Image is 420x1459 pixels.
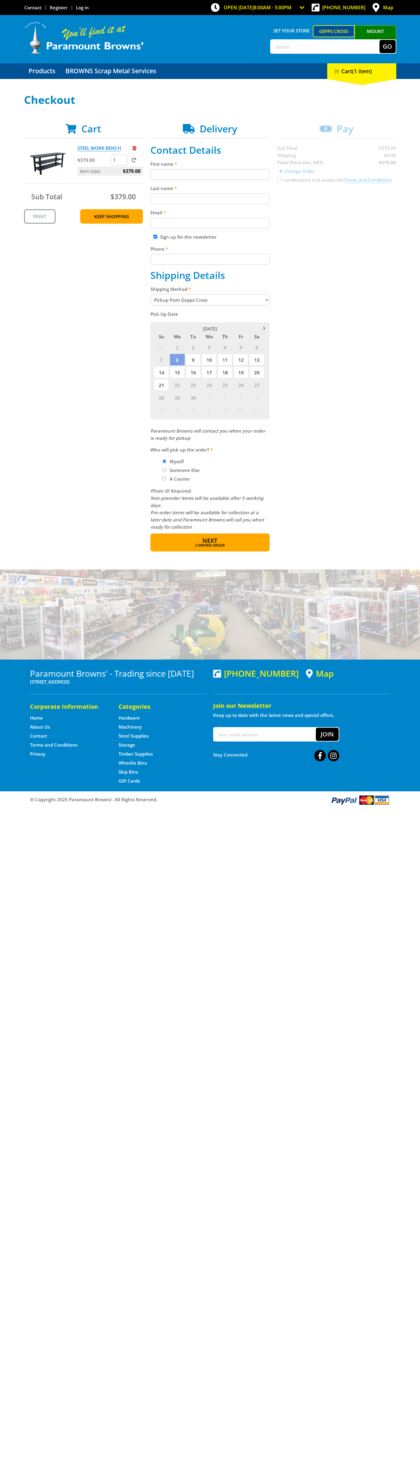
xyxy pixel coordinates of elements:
[119,760,147,766] a: Go to the Wheelie Bins page
[170,379,185,391] span: 22
[30,715,43,721] a: Go to the Home page
[217,379,233,391] span: 25
[24,63,60,79] a: Go to the Products page
[160,234,216,240] label: Sign up for the newsletter
[132,145,136,151] a: Remove from cart
[217,333,233,340] span: Th
[150,533,270,551] button: Next Confirm order
[214,728,316,741] input: Your email address
[150,488,264,530] em: Photo ID Required. Non-preorder items will be available after 5 working days Pre-order items will...
[217,391,233,403] span: 2
[168,465,202,475] label: Someone Else
[150,218,270,228] input: Please enter your email address.
[80,209,143,224] a: Keep Shopping
[150,185,270,192] label: Last name
[24,94,396,106] h1: Checkout
[306,669,334,678] a: View a map of Gepps Cross location
[163,544,257,547] span: Confirm order
[186,333,201,340] span: Tu
[119,733,149,739] a: Go to the Steel Supplies page
[213,702,390,710] h5: Join our Newsletter
[186,391,201,403] span: 30
[150,310,270,318] label: Pick Up Date
[201,341,217,353] span: 3
[233,354,249,366] span: 12
[154,354,169,366] span: 7
[170,366,185,378] span: 15
[31,192,62,201] span: Sub Total
[224,4,292,11] span: OPEN [DATE]
[233,391,249,403] span: 3
[271,40,379,53] input: Search
[233,379,249,391] span: 26
[249,391,264,403] span: 4
[119,778,140,784] a: Go to the Gift Cards page
[201,366,217,378] span: 17
[154,366,169,378] span: 14
[249,354,264,366] span: 13
[186,354,201,366] span: 9
[154,379,169,391] span: 21
[150,160,270,168] label: First name
[81,122,101,135] span: Cart
[30,702,107,711] h5: Corporate Information
[201,404,217,416] span: 8
[150,446,270,453] label: Who will pick up the order?
[217,354,233,366] span: 11
[168,456,186,467] label: Myself
[150,245,270,252] label: Phone
[201,333,217,340] span: We
[233,366,249,378] span: 19
[355,25,396,48] a: Mount [PERSON_NAME]
[203,326,217,332] span: [DATE]
[168,474,192,484] label: A Courier
[217,366,233,378] span: 18
[170,333,185,340] span: Mo
[154,404,169,416] span: 5
[233,333,249,340] span: Fr
[150,144,270,156] h2: Contact Details
[233,341,249,353] span: 5
[186,341,201,353] span: 2
[330,794,390,805] img: PayPal, Mastercard, Visa accepted
[154,391,169,403] span: 28
[170,341,185,353] span: 1
[119,769,138,775] a: Go to the Skip Bins page
[30,733,47,739] a: Go to the Contact page
[249,404,264,416] span: 11
[24,794,396,805] div: ® Copyright 2025 Paramount Browns'. All Rights Reserved.
[77,167,143,176] p: Item total:
[249,379,264,391] span: 27
[150,254,270,265] input: Please enter your telephone number.
[186,404,201,416] span: 7
[217,404,233,416] span: 9
[150,270,270,281] h2: Shipping Details
[119,715,140,721] a: Go to the Hardware page
[254,4,292,11] span: 8:00am - 5:00pm
[150,294,270,306] select: Please select a shipping method.
[119,742,135,748] a: Go to the Storage page
[24,21,144,54] img: Paramount Browns'
[186,379,201,391] span: 23
[186,366,201,378] span: 16
[154,333,169,340] span: Su
[162,468,166,472] input: Please select who will pick up the order.
[200,122,237,135] span: Delivery
[213,669,299,678] div: [PHONE_NUMBER]
[30,724,50,730] a: Go to the About Us page
[249,341,264,353] span: 6
[213,711,390,719] p: Keep up to date with the latest news and special offers.
[119,702,195,711] h5: Categories
[313,25,355,37] a: Gepps Cross
[170,354,185,366] span: 8
[327,63,396,79] div: Cart
[76,5,89,11] a: Log in
[162,477,166,481] input: Please select who will pick up the order.
[150,193,270,204] input: Please enter your last name.
[24,5,41,11] a: Go to the Contact page
[24,209,56,224] a: Print
[201,391,217,403] span: 1
[170,391,185,403] span: 29
[150,209,270,216] label: Email
[217,341,233,353] span: 4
